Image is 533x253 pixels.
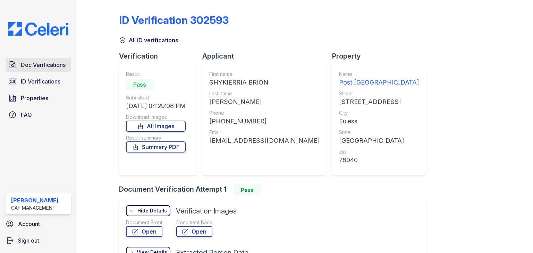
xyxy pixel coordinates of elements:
[3,22,74,36] img: CE_Logo_Blue-a8612792a0a2168367f1c8372b55b34899dd931a85d93a1a3d3e32e68fde9ad4.png
[3,217,74,231] a: Account
[126,141,186,152] a: Summary PDF
[209,110,320,116] div: Phone
[119,51,202,61] div: Verification
[126,79,154,90] div: Pass
[11,204,59,211] div: CAF Management
[202,51,332,61] div: Applicant
[11,196,59,204] div: [PERSON_NAME]
[209,78,320,87] div: SHYKIERRIA BRION
[119,14,229,26] div: ID Verification 302593
[6,58,71,72] a: Doc Verifications
[209,136,320,146] div: [EMAIL_ADDRESS][DOMAIN_NAME]
[119,184,431,195] div: Document Verification Attempt 1
[126,226,162,237] a: Open
[209,71,320,78] div: First name
[339,155,419,165] div: 76040
[21,77,60,86] span: ID Verifications
[126,219,162,226] div: Document Front
[339,78,419,87] div: Post [GEOGRAPHIC_DATA]
[6,91,71,105] a: Properties
[6,75,71,88] a: ID Verifications
[126,101,186,111] div: [DATE] 04:29:08 PM
[21,111,32,119] span: FAQ
[126,71,186,78] div: Result
[126,94,186,101] div: Submitted
[339,110,419,116] div: City
[339,116,419,126] div: Euless
[21,61,66,69] span: Doc Verifications
[332,51,431,61] div: Property
[339,71,419,87] a: Name Post [GEOGRAPHIC_DATA]
[339,136,419,146] div: [GEOGRAPHIC_DATA]
[126,121,186,132] a: All Images
[339,129,419,136] div: State
[137,207,167,214] div: Hide Details
[176,226,212,237] a: Open
[126,114,186,121] div: Download Images
[119,36,178,44] a: All ID verifications
[339,148,419,155] div: Zip
[209,116,320,126] div: [PHONE_NUMBER]
[209,90,320,97] div: Last name
[339,71,419,78] div: Name
[18,236,39,245] span: Sign out
[339,97,419,107] div: [STREET_ADDRESS]
[6,108,71,122] a: FAQ
[3,234,74,247] a: Sign out
[209,97,320,107] div: [PERSON_NAME]
[21,94,48,102] span: Properties
[126,134,186,141] div: Result summary
[234,184,261,195] div: Pass
[18,220,40,228] span: Account
[176,206,237,216] div: Verification Images
[339,90,419,97] div: Street
[209,129,320,136] div: Email
[176,219,212,226] div: Document Back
